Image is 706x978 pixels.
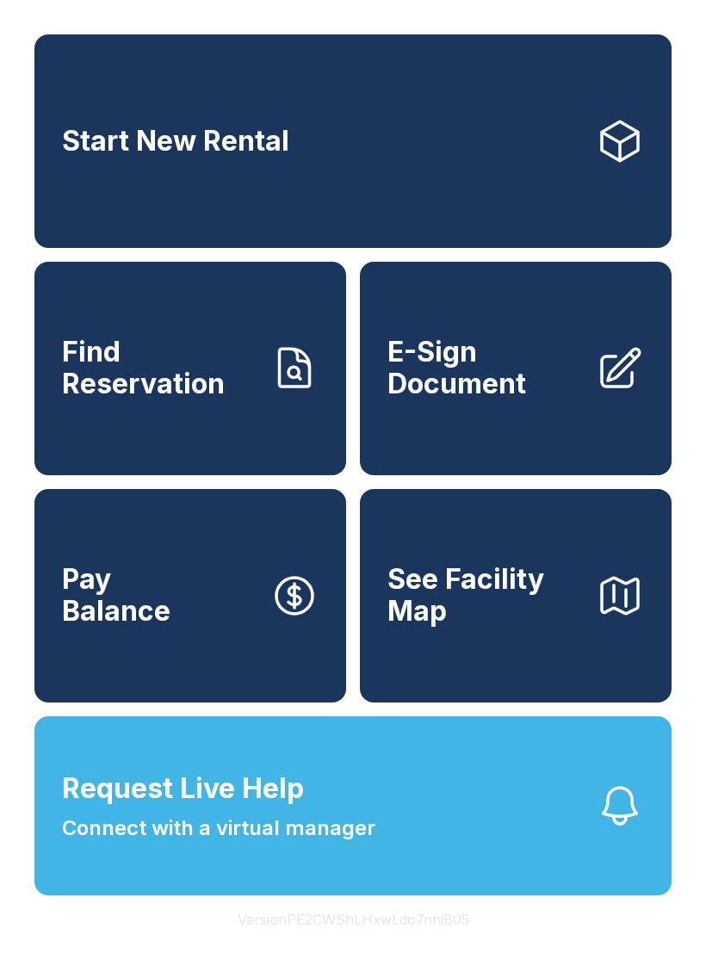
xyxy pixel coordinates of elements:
a: Start New Rental [34,34,672,248]
button: Request Live HelpConnect with a virtual manager [34,716,672,895]
span: E-Sign Document [387,337,582,399]
a: E-Sign Document [360,262,672,475]
span: Start New Rental [62,126,289,158]
span: Find Reservation [62,337,257,399]
span: Connect with a virtual manager [62,813,375,844]
button: See Facility Map [360,489,672,703]
span: See Facility Map [387,564,582,627]
button: VersionPE2CWShLHxwLdo7nhiB05 [224,895,483,944]
a: Find Reservation [34,262,346,475]
a: PayBalance [34,489,346,703]
span: Request Live Help [62,768,304,809]
span: Pay Balance [62,564,170,627]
